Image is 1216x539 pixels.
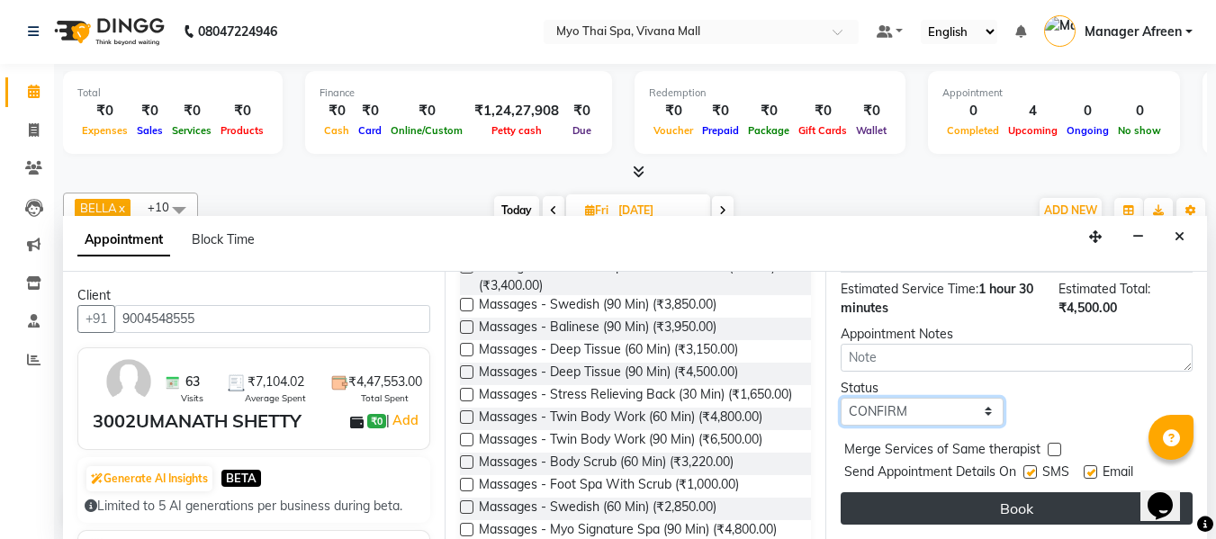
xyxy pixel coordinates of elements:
[148,200,183,214] span: +10
[487,124,546,137] span: Petty cash
[841,325,1193,344] div: Appointment Notes
[1044,203,1097,217] span: ADD NEW
[1058,300,1117,316] span: ₹4,500.00
[77,305,115,333] button: +91
[167,124,216,137] span: Services
[248,373,304,391] span: ₹7,104.02
[86,466,212,491] button: Generate AI Insights
[841,492,1193,525] button: Book
[221,470,261,487] span: BETA
[494,196,539,224] span: Today
[1085,22,1182,41] span: Manager Afreen
[85,497,423,516] div: Limited to 5 AI generations per business during beta.
[479,453,734,475] span: Massages - Body Scrub (60 Min) (₹3,220.00)
[1166,223,1193,251] button: Close
[1103,463,1133,485] span: Email
[245,391,306,405] span: Average Spent
[479,430,762,453] span: Massages - Twin Body Work (90 Min) (₹6,500.00)
[942,124,1004,137] span: Completed
[216,124,268,137] span: Products
[743,101,794,121] div: ₹0
[1140,467,1198,521] iframe: chat widget
[566,101,598,121] div: ₹0
[479,257,797,295] span: Massages - Thai Foot Spa Back &Shoulder (90 Min) (₹3,400.00)
[1062,124,1113,137] span: Ongoing
[80,201,117,215] span: BELLA
[181,391,203,405] span: Visits
[479,408,762,430] span: Massages - Twin Body Work (60 Min) (₹4,800.00)
[77,286,430,305] div: Client
[386,101,467,121] div: ₹0
[46,6,169,57] img: logo
[367,414,386,428] span: ₹0
[132,101,167,121] div: ₹0
[361,391,409,405] span: Total Spent
[77,85,268,101] div: Total
[354,124,386,137] span: Card
[1004,101,1062,121] div: 4
[479,295,716,318] span: Massages - Swedish (90 Min) (₹3,850.00)
[649,85,891,101] div: Redemption
[114,305,430,333] input: Search by Name/Mobile/Email/Code
[77,224,170,256] span: Appointment
[1040,198,1102,223] button: ADD NEW
[479,340,738,363] span: Massages - Deep Tissue (60 Min) (₹3,150.00)
[568,124,596,137] span: Due
[198,6,277,57] b: 08047224946
[841,281,978,297] span: Estimated Service Time:
[1113,124,1166,137] span: No show
[794,101,851,121] div: ₹0
[479,498,716,520] span: Massages - Swedish (60 Min) (₹2,850.00)
[844,440,1040,463] span: Merge Services of Same therapist
[851,124,891,137] span: Wallet
[649,101,698,121] div: ₹0
[1042,463,1069,485] span: SMS
[1058,281,1150,297] span: Estimated Total:
[354,101,386,121] div: ₹0
[167,101,216,121] div: ₹0
[132,124,167,137] span: Sales
[93,408,302,435] div: 3002UMANATH SHETTY
[698,124,743,137] span: Prepaid
[320,101,354,121] div: ₹0
[348,373,422,391] span: ₹4,47,553.00
[479,363,738,385] span: Massages - Deep Tissue (90 Min) (₹4,500.00)
[841,379,1003,398] div: Status
[185,373,200,391] span: 63
[117,201,125,215] a: x
[1113,101,1166,121] div: 0
[479,318,716,340] span: Massages - Balinese (90 Min) (₹3,950.00)
[386,409,421,431] span: |
[844,463,1016,485] span: Send Appointment Details On
[390,409,421,431] a: Add
[613,197,703,224] input: 2025-09-05
[479,475,739,498] span: Massages - Foot Spa With Scrub (₹1,000.00)
[216,101,268,121] div: ₹0
[479,385,792,408] span: Massages - Stress Relieving Back (30 Min) (₹1,650.00)
[698,101,743,121] div: ₹0
[320,85,598,101] div: Finance
[581,203,613,217] span: Fri
[77,124,132,137] span: Expenses
[1044,15,1076,47] img: Manager Afreen
[841,281,1033,316] span: 1 hour 30 minutes
[103,355,155,408] img: avatar
[942,85,1166,101] div: Appointment
[77,101,132,121] div: ₹0
[649,124,698,137] span: Voucher
[1004,124,1062,137] span: Upcoming
[386,124,467,137] span: Online/Custom
[942,101,1004,121] div: 0
[320,124,354,137] span: Cash
[794,124,851,137] span: Gift Cards
[467,101,566,121] div: ₹1,24,27,908
[851,101,891,121] div: ₹0
[1062,101,1113,121] div: 0
[192,231,255,247] span: Block Time
[743,124,794,137] span: Package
